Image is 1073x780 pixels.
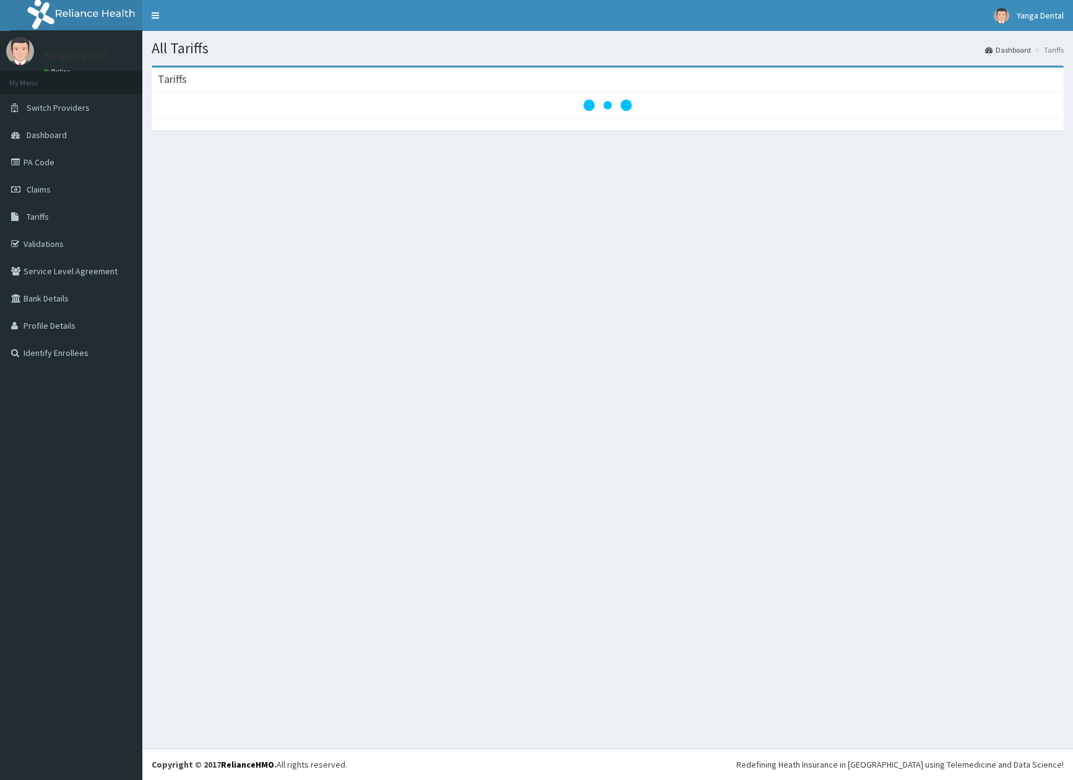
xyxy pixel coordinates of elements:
p: Yanga Dental [43,50,107,61]
img: User Image [6,37,34,65]
span: Dashboard [27,129,67,141]
strong: Copyright © 2017 . [152,759,277,770]
li: Tariffs [1032,45,1064,55]
span: Yanga Dental [1017,10,1064,21]
span: Switch Providers [27,102,90,113]
span: Tariffs [27,211,49,222]
h3: Tariffs [158,74,187,85]
span: Claims [27,184,51,195]
h1: All Tariffs [152,40,1064,56]
a: Dashboard [985,45,1031,55]
a: Online [43,67,73,76]
svg: audio-loading [583,80,632,130]
footer: All rights reserved. [142,748,1073,780]
img: User Image [994,8,1009,24]
div: Redefining Heath Insurance in [GEOGRAPHIC_DATA] using Telemedicine and Data Science! [736,758,1064,771]
a: RelianceHMO [221,759,274,770]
